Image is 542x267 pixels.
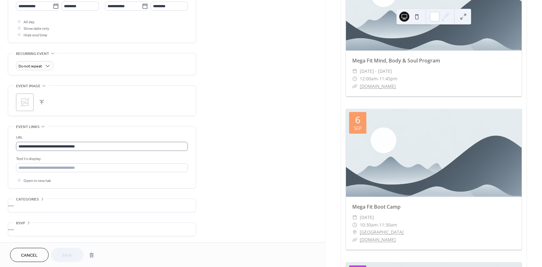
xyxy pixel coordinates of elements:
div: ; [16,93,34,111]
span: RSVP [16,220,25,227]
span: 11:30am [379,221,397,229]
span: Show date only [24,25,49,32]
span: Do not repeat [19,63,42,70]
div: ​ [352,83,357,90]
div: Sep [354,126,362,131]
div: ••• [8,223,196,236]
span: Hide end time [24,32,47,39]
span: Event image [16,83,40,89]
span: Recurring event [16,51,49,57]
span: All day [24,19,35,25]
span: [DATE] - [DATE] [360,67,392,75]
div: 6 [355,115,360,125]
a: [DOMAIN_NAME] [360,83,396,89]
div: ​ [352,228,357,236]
a: Mega Fit Mind, Body & Soul Program [352,57,440,64]
a: Mega Fit Boot Camp [352,203,401,210]
div: ​ [352,236,357,243]
div: ​ [352,221,357,229]
a: [DOMAIN_NAME] [360,237,396,243]
span: Event links [16,124,40,130]
button: Cancel [10,248,49,262]
span: Open in new tab [24,178,51,184]
span: [DATE] [360,214,374,221]
div: ••• [8,199,196,212]
span: 12:00am [360,75,378,83]
div: Text to display [16,156,187,162]
div: ​ [352,214,357,221]
span: Cancel [21,252,38,259]
a: [GEOGRAPHIC_DATA] [360,228,404,236]
div: ​ [352,67,357,75]
span: Categories [16,196,39,203]
div: ​ [352,75,357,83]
div: URL [16,134,187,141]
span: 10:30am [360,221,378,229]
span: - [378,221,379,229]
span: 11:45pm [379,75,397,83]
span: - [378,75,379,83]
